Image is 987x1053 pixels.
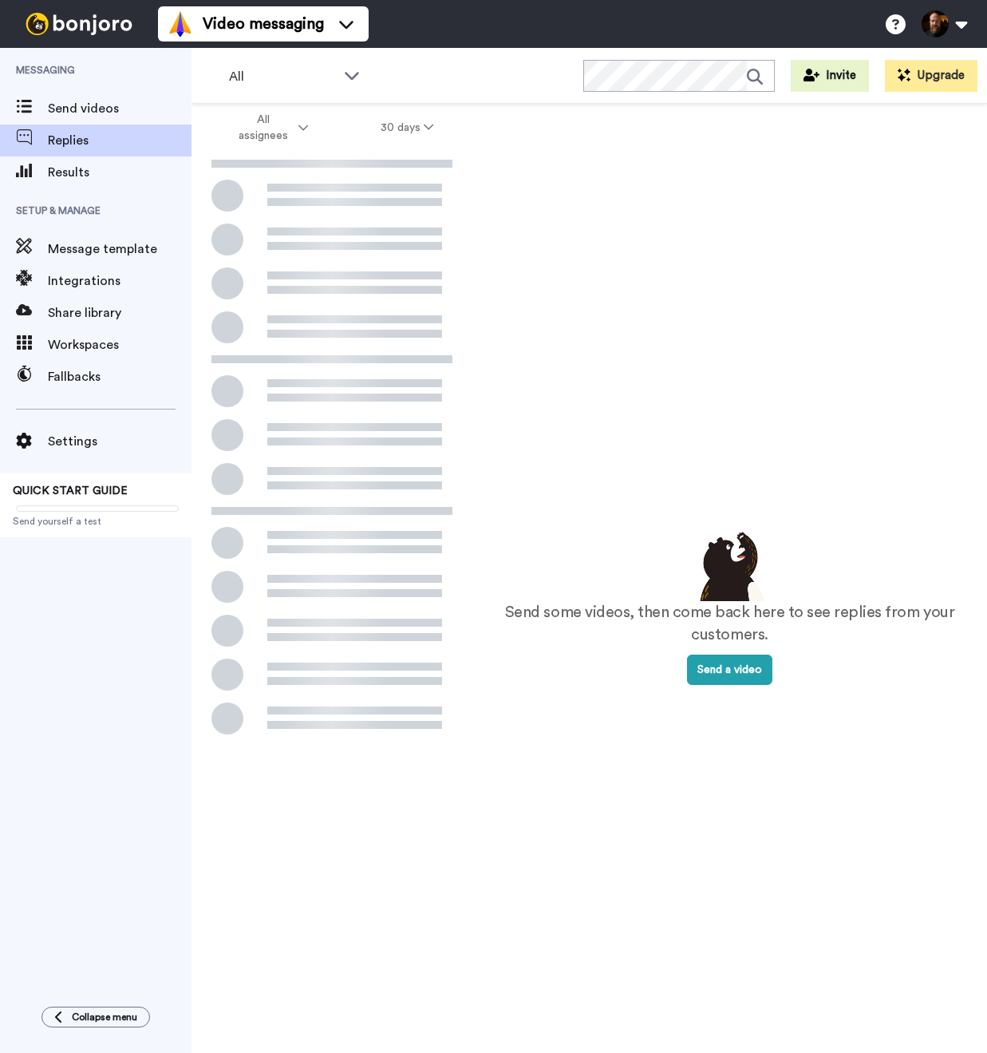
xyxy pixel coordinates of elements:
button: All assignees [195,105,345,150]
img: results-emptystates.png [690,528,770,601]
span: Integrations [48,271,191,291]
span: Collapse menu [72,1011,137,1023]
img: vm-color.svg [168,11,193,37]
span: Fallbacks [48,367,191,386]
span: QUICK START GUIDE [13,485,128,497]
span: Results [48,163,191,182]
span: Share library [48,303,191,323]
img: bj-logo-header-white.svg [19,13,139,35]
button: Collapse menu [41,1007,150,1027]
span: Message template [48,239,191,259]
span: All [229,67,336,86]
span: All assignees [231,112,295,144]
button: 30 days [345,113,470,142]
span: Workspaces [48,335,191,354]
button: Invite [791,60,869,92]
span: Video messaging [203,13,324,35]
button: Upgrade [885,60,977,92]
span: Settings [48,432,191,451]
span: Send videos [48,99,191,118]
a: Send a video [687,664,772,675]
span: Send yourself a test [13,515,179,528]
p: Send some videos, then come back here to see replies from your customers. [504,601,955,647]
button: Send a video [687,655,772,685]
span: Replies [48,131,191,150]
